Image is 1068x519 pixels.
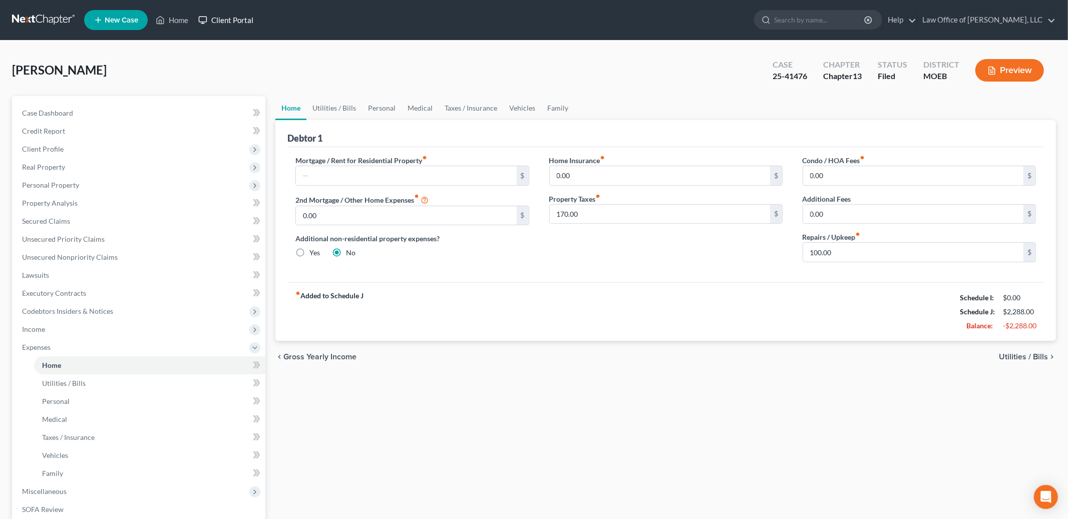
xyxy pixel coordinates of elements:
div: Chapter [823,71,862,82]
span: Personal Property [22,181,79,189]
div: MOEB [923,71,959,82]
a: Home [151,11,193,29]
span: Vehicles [42,451,68,459]
div: Case [773,59,807,71]
input: Search by name... [774,11,866,29]
a: Property Analysis [14,194,265,212]
i: chevron_right [1048,353,1056,361]
span: Taxes / Insurance [42,433,95,441]
a: Lawsuits [14,266,265,284]
strong: Balance: [966,321,993,330]
a: Medical [402,96,439,120]
span: Utilities / Bills [42,379,86,387]
a: Taxes / Insurance [439,96,503,120]
label: Home Insurance [549,155,605,166]
label: No [346,248,355,258]
label: Yes [309,248,320,258]
a: Utilities / Bills [306,96,362,120]
a: Case Dashboard [14,104,265,122]
label: Property Taxes [549,194,601,204]
span: Unsecured Nonpriority Claims [22,253,118,261]
span: Gross Yearly Income [283,353,357,361]
i: fiber_manual_record [422,155,427,160]
a: Secured Claims [14,212,265,230]
i: fiber_manual_record [600,155,605,160]
a: SOFA Review [14,500,265,518]
label: Additional non-residential property expenses? [295,233,529,244]
strong: Schedule J: [960,307,995,316]
input: -- [550,205,770,224]
i: chevron_left [275,353,283,361]
div: Chapter [823,59,862,71]
label: Additional Fees [803,194,851,204]
label: Condo / HOA Fees [803,155,865,166]
a: Personal [34,392,265,410]
span: Client Profile [22,145,64,153]
i: fiber_manual_record [414,194,419,199]
span: Real Property [22,163,65,171]
div: $2,288.00 [1003,307,1036,317]
span: Lawsuits [22,271,49,279]
button: Preview [975,59,1044,82]
span: Income [22,325,45,333]
input: -- [296,206,516,225]
div: $ [770,166,782,185]
a: Taxes / Insurance [34,428,265,446]
a: Personal [362,96,402,120]
span: Codebtors Insiders & Notices [22,307,113,315]
a: Credit Report [14,122,265,140]
span: Case Dashboard [22,109,73,117]
div: -$2,288.00 [1003,321,1036,331]
span: [PERSON_NAME] [12,63,107,77]
span: Home [42,361,61,369]
div: $ [517,166,529,185]
span: Credit Report [22,127,65,135]
span: SOFA Review [22,505,64,513]
span: Property Analysis [22,199,78,207]
a: Medical [34,410,265,428]
a: Home [34,356,265,374]
a: Family [34,464,265,482]
span: Medical [42,415,67,423]
a: Vehicles [34,446,265,464]
span: Family [42,469,63,477]
div: $ [1023,166,1035,185]
a: Unsecured Nonpriority Claims [14,248,265,266]
input: -- [803,243,1023,262]
a: Client Portal [193,11,258,29]
a: Unsecured Priority Claims [14,230,265,248]
button: Utilities / Bills chevron_right [999,353,1056,361]
span: Unsecured Priority Claims [22,235,105,243]
span: Utilities / Bills [999,353,1048,361]
div: Debtor 1 [287,132,322,144]
a: Family [541,96,574,120]
span: Secured Claims [22,217,70,225]
span: New Case [105,17,138,24]
div: $ [1023,205,1035,224]
strong: Added to Schedule J [295,291,364,333]
label: Mortgage / Rent for Residential Property [295,155,427,166]
div: $0.00 [1003,293,1036,303]
a: Executory Contracts [14,284,265,302]
input: -- [296,166,516,185]
a: Home [275,96,306,120]
span: 13 [853,71,862,81]
a: Vehicles [503,96,541,120]
label: Repairs / Upkeep [803,232,861,242]
div: $ [517,206,529,225]
i: fiber_manual_record [860,155,865,160]
div: District [923,59,959,71]
strong: Schedule I: [960,293,994,302]
div: $ [770,205,782,224]
label: 2nd Mortgage / Other Home Expenses [295,194,429,206]
button: chevron_left Gross Yearly Income [275,353,357,361]
i: fiber_manual_record [596,194,601,199]
a: Law Office of [PERSON_NAME], LLC [917,11,1055,29]
input: -- [803,166,1023,185]
a: Help [883,11,916,29]
input: -- [550,166,770,185]
div: Status [878,59,907,71]
a: Utilities / Bills [34,374,265,392]
i: fiber_manual_record [295,291,300,296]
span: Expenses [22,343,51,351]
